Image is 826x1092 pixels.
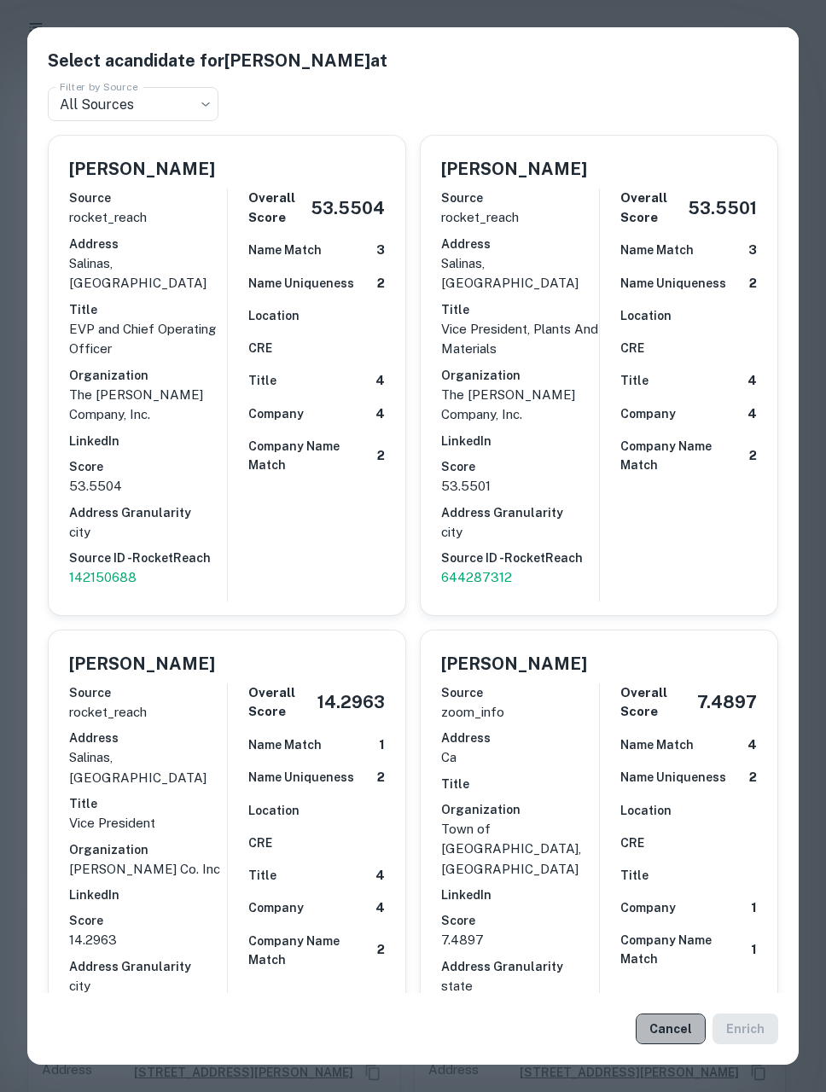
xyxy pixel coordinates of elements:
p: rocket_reach [441,207,599,228]
h6: Company Name Match [620,437,749,474]
a: 142150688 [69,567,227,588]
h6: LinkedIn [69,432,227,450]
h5: 53.5504 [311,195,385,221]
p: rocket_reach [69,702,227,723]
label: Filter by Source [60,79,138,94]
h6: Overall Score [620,683,697,722]
h6: Source ID - RocketReach [69,549,227,567]
h6: Organization [441,800,599,819]
h6: Location [620,801,672,820]
h6: Name Uniqueness [620,768,726,787]
h6: Name Uniqueness [620,274,726,293]
p: Vice President, Plants And Materials [441,319,599,359]
h6: Company Name Match [620,931,751,968]
h6: Title [620,371,649,390]
p: The [PERSON_NAME] Company, Inc. [69,385,227,425]
h6: 3 [376,241,385,260]
h6: Address Granularity [441,957,599,976]
p: Town of [GEOGRAPHIC_DATA], [GEOGRAPHIC_DATA] [441,819,599,880]
iframe: Chat Widget [741,955,826,1037]
p: 14.2963 [69,930,227,950]
h6: 4 [375,371,385,391]
p: [PERSON_NAME] Co. Inc [69,859,227,880]
h6: 2 [377,446,385,466]
h6: 4 [375,404,385,424]
h6: Company [248,404,304,423]
h6: Location [620,306,672,325]
h5: 53.5501 [688,195,757,221]
p: 53.5501 [441,476,599,497]
h6: LinkedIn [69,886,227,904]
h5: 14.2963 [317,689,385,715]
h6: CRE [620,339,644,357]
p: city [69,976,227,996]
h5: Select a candidate for [PERSON_NAME] at [48,48,778,73]
p: salinas, [GEOGRAPHIC_DATA] [69,253,227,293]
h6: Source [69,683,227,702]
h6: LinkedIn [441,432,599,450]
h6: Source [69,189,227,207]
h6: 4 [375,898,385,918]
h6: Company Name Match [248,932,377,969]
h6: 1 [751,940,757,960]
h6: 4 [747,371,757,391]
p: The [PERSON_NAME] Company, Inc. [441,385,599,425]
h6: Address [441,235,599,253]
h6: Location [248,306,300,325]
h5: 7.4897 [697,689,757,715]
a: 644287312 [441,567,599,588]
h6: Overall Score [248,189,311,227]
p: ca [441,747,599,768]
h6: 1 [379,735,385,755]
h6: CRE [620,834,644,852]
h6: Organization [69,840,227,859]
h6: 3 [748,241,757,260]
h6: Source [441,683,599,702]
button: Cancel [636,1014,706,1044]
h6: Address Granularity [441,503,599,522]
h6: Company [248,898,304,917]
h6: Source [441,189,599,207]
p: 7.4897 [441,930,599,950]
h6: Location [248,801,300,820]
p: salinas, [GEOGRAPHIC_DATA] [441,253,599,293]
h6: CRE [248,834,272,852]
h6: Score [441,457,599,476]
h6: Address [69,235,227,253]
p: state [441,976,599,996]
h6: Score [69,457,227,476]
p: Vice President [69,813,227,834]
div: All Sources [48,87,218,121]
h6: Title [248,866,276,885]
h5: [PERSON_NAME] [441,156,587,182]
h6: Company [620,898,676,917]
p: salinas, [GEOGRAPHIC_DATA] [69,747,227,787]
p: city [69,522,227,543]
h6: Name Match [620,735,694,754]
h6: Overall Score [248,683,317,722]
h6: 4 [375,866,385,886]
h6: 4 [747,735,757,755]
h6: Title [441,775,599,793]
h6: Overall Score [620,189,688,227]
h6: Title [69,794,227,813]
h6: LinkedIn [441,886,599,904]
h5: [PERSON_NAME] [69,651,215,677]
h6: 1 [751,898,757,918]
p: EVP and Chief Operating Officer [69,319,227,359]
h6: Organization [69,366,227,385]
p: 53.5504 [69,476,227,497]
h6: Name Uniqueness [248,274,354,293]
h6: 2 [377,274,385,293]
h6: CRE [248,339,272,357]
h6: 2 [749,768,757,787]
h6: Name Match [248,735,322,754]
h6: 2 [749,446,757,466]
h6: Title [441,300,599,319]
h6: Company Name Match [248,437,377,474]
h6: 2 [377,768,385,787]
h6: Score [69,911,227,930]
h5: [PERSON_NAME] [441,651,587,677]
